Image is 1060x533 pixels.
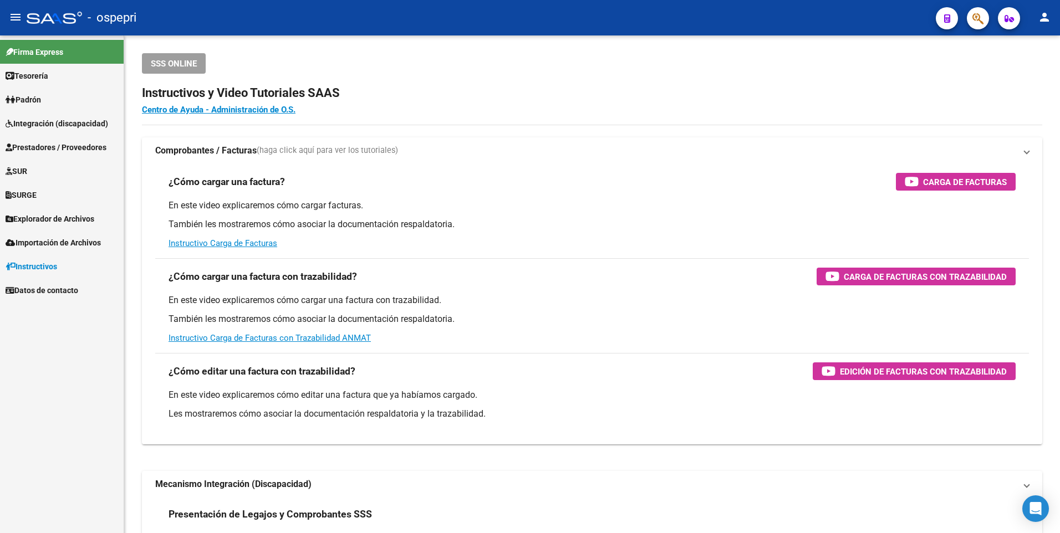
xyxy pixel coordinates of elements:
[844,270,1007,284] span: Carga de Facturas con Trazabilidad
[6,213,94,225] span: Explorador de Archivos
[169,313,1016,325] p: También les mostraremos cómo asociar la documentación respaldatoria.
[923,175,1007,189] span: Carga de Facturas
[6,94,41,106] span: Padrón
[169,389,1016,401] p: En este video explicaremos cómo editar una factura que ya habíamos cargado.
[840,365,1007,378] span: Edición de Facturas con Trazabilidad
[169,199,1016,212] p: En este video explicaremos cómo cargar facturas.
[1022,495,1049,522] div: Open Intercom Messenger
[6,46,63,58] span: Firma Express
[169,408,1016,420] p: Les mostraremos cómo asociar la documentación respaldatoria y la trazabilidad.
[169,294,1016,306] p: En este video explicaremos cómo cargar una factura con trazabilidad.
[6,237,101,249] span: Importación de Archivos
[169,269,357,284] h3: ¿Cómo cargar una factura con trazabilidad?
[169,174,285,189] h3: ¿Cómo cargar una factura?
[896,173,1016,191] button: Carga de Facturas
[169,218,1016,230] p: También les mostraremos cómo asociar la documentación respaldatoria.
[1038,11,1051,24] mat-icon: person
[88,6,136,30] span: - ospepri
[9,11,22,24] mat-icon: menu
[151,59,197,69] span: SSS ONLINE
[155,145,257,157] strong: Comprobantes / Facturas
[257,145,398,157] span: (haga click aquí para ver los tutoriales)
[142,137,1042,164] mat-expansion-panel-header: Comprobantes / Facturas(haga click aquí para ver los tutoriales)
[6,165,27,177] span: SUR
[169,506,372,522] h3: Presentación de Legajos y Comprobantes SSS
[6,260,57,273] span: Instructivos
[142,164,1042,444] div: Comprobantes / Facturas(haga click aquí para ver los tutoriales)
[169,333,371,343] a: Instructivo Carga de Facturas con Trazabilidad ANMAT
[142,83,1042,104] h2: Instructivos y Video Tutoriales SAAS
[169,238,277,248] a: Instructivo Carga de Facturas
[142,53,206,74] button: SSS ONLINE
[155,478,312,490] strong: Mecanismo Integración (Discapacidad)
[817,268,1016,285] button: Carga de Facturas con Trazabilidad
[6,141,106,153] span: Prestadores / Proveedores
[6,189,37,201] span: SURGE
[6,117,108,130] span: Integración (discapacidad)
[6,284,78,296] span: Datos de contacto
[142,105,295,115] a: Centro de Ayuda - Administración de O.S.
[169,363,355,379] h3: ¿Cómo editar una factura con trazabilidad?
[6,70,48,82] span: Tesorería
[142,471,1042,498] mat-expansion-panel-header: Mecanismo Integración (Discapacidad)
[813,362,1016,380] button: Edición de Facturas con Trazabilidad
